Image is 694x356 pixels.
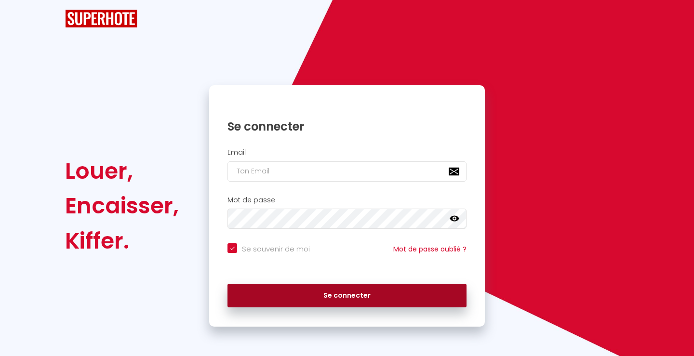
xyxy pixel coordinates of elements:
[65,188,179,223] div: Encaisser,
[227,161,467,182] input: Ton Email
[227,196,467,204] h2: Mot de passe
[227,284,467,308] button: Se connecter
[65,154,179,188] div: Louer,
[227,119,467,134] h1: Se connecter
[65,10,137,27] img: SuperHote logo
[227,148,467,157] h2: Email
[65,224,179,258] div: Kiffer.
[393,244,467,254] a: Mot de passe oublié ?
